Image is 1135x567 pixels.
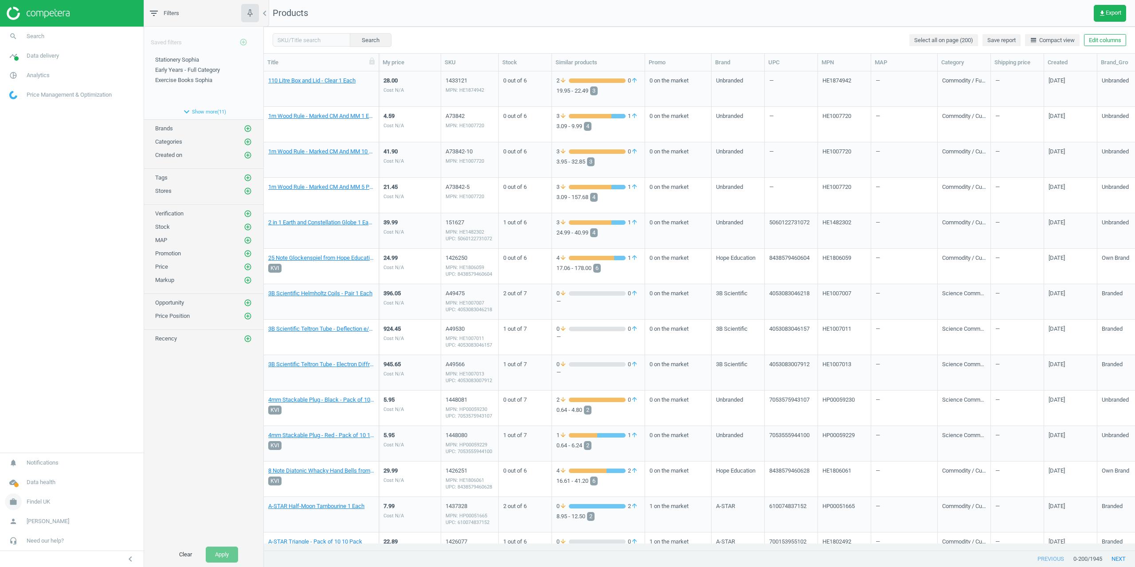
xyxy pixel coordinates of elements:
button: Select all on page (200) [909,34,978,47]
span: Save report [987,36,1016,44]
i: notifications [5,454,22,471]
div: HE1007720 [822,148,851,176]
div: Science Commodity / Science / Physics / Atomic-Structure [942,360,986,389]
div: Title [267,59,375,66]
div: 1426250 [446,254,494,262]
div: 0 out of 6 [503,179,547,212]
i: arrow_upward [631,183,638,191]
i: add_circle_outline [244,263,252,271]
span: 6 [595,264,599,273]
div: 945.65 [384,360,404,368]
span: 0 [626,289,640,297]
div: Cost N/A [384,87,404,94]
button: next [1102,551,1135,567]
input: SKU/Title search [273,33,350,47]
div: Commodity / Curricular / Music / Percussion-Instruments [942,254,986,283]
span: Notifications [27,459,59,467]
div: 3.09 - 157.68 [556,191,640,203]
div: — [995,179,1039,212]
i: arrow_upward [631,254,638,262]
button: Save report [982,34,1021,47]
i: headset_mic [5,532,22,549]
div: A49475 [446,289,494,297]
a: 1m Wood Rule - Marked CM And MM 1 Each [268,112,374,120]
div: Category [941,59,987,66]
button: chevron_left [119,553,141,565]
button: Search [350,33,391,47]
button: expand_moreShow more(11) [144,104,263,119]
button: add_circle_outline [243,187,252,196]
i: add_circle_outline [244,276,252,284]
div: [DATE] [1049,219,1065,247]
span: 0 [626,77,640,85]
i: search [5,28,22,45]
div: 5060122731072 [769,219,810,247]
span: Categories [155,138,182,145]
a: 3B Scientific Helmholtz Coils - Pair 1 Each [268,289,372,297]
div: Stock [502,59,548,66]
div: Unbranded [716,219,743,247]
span: 2 [556,77,569,85]
a: 2 in 1 Earth and Constellation Globe 1 Each [268,219,374,227]
span: 3 [556,183,569,191]
span: 0 [626,148,640,156]
div: — [769,143,813,176]
div: 19.95 - 22.49 [556,85,640,97]
span: 0 [626,325,640,333]
div: 151627 [446,219,494,227]
i: timeline [5,47,22,64]
span: Analytics [27,71,50,79]
div: Shipping price [994,59,1040,66]
div: Cost N/A [384,158,404,164]
a: 25 Note Glockenspiel from Hope Education 1 Each [268,254,374,262]
div: HE1806059 [822,254,851,283]
div: HE1007013 [822,360,851,389]
div: 39.99 [384,219,404,227]
i: add_circle_outline [244,312,252,320]
div: Brand [715,59,761,66]
span: Created on [155,152,182,158]
span: Promotion [155,250,181,257]
div: HE1007720 [822,183,851,212]
div: — [769,108,813,141]
div: Branded [1102,289,1123,318]
div: 21.45 [384,183,404,191]
div: 4053083046157 [769,325,810,354]
span: Findel UK [27,498,50,506]
span: Select all on page (200) [914,36,973,44]
i: add_circle_outline [244,125,252,133]
span: Compact view [1030,36,1075,44]
div: My price [383,59,437,66]
i: arrow_downward [560,112,567,120]
div: 0 out of 6 [503,72,547,106]
div: Hope Education [716,254,755,283]
div: — [876,289,933,297]
div: 396.05 [384,289,404,297]
i: chevron_left [259,8,270,19]
div: 24.99 - 40.99 [556,227,640,239]
span: 3 [556,112,569,120]
div: Commodity / Curricular / Mathematics / Weight-and-Measurement [942,148,986,176]
span: Early Years - Full Category [155,66,220,73]
div: 4053083007912 [769,360,810,389]
a: 1m Wood Rule - Marked CM And MM 10 Pack [268,148,374,156]
div: HE1874942 [822,77,851,106]
div: 0 on the market [650,391,707,425]
div: HE1007720 [822,112,851,141]
div: 0 out of 6 [503,143,547,176]
a: A-STAR Triangle - Pack of 10 10 Pack [268,538,362,546]
div: [DATE] [1049,360,1065,389]
div: — [995,72,1039,106]
div: Commodity / Furniture / Storage / Storage-Boxes [942,77,986,106]
div: [DATE] [1049,254,1065,283]
span: Search [27,32,44,40]
span: 1 [626,183,640,191]
div: Created [1048,59,1093,66]
button: Edit columns [1084,34,1126,47]
i: add_circle_outline [244,335,252,343]
span: Price Position [155,313,190,319]
i: add_circle_outline [244,187,252,195]
i: arrow_downward [560,254,567,262]
div: — [995,250,1039,283]
button: add_circle_outline [243,236,252,245]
